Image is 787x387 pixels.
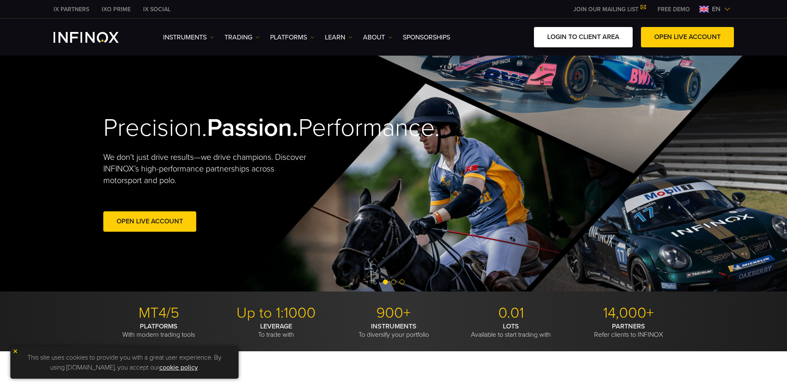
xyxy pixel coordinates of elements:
a: INFINOX MENU [651,5,696,14]
a: Instruments [163,32,214,42]
p: With modern trading tools [103,322,214,339]
p: 14,000+ [573,304,684,322]
p: 0.01 [456,304,567,322]
a: cookie policy [159,363,198,372]
a: Open Live Account [103,211,196,232]
a: SPONSORSHIPS [403,32,450,42]
span: Go to slide 1 [383,279,388,284]
a: JOIN OUR MAILING LIST [567,6,651,13]
strong: LOTS [503,322,519,331]
p: We don't just drive results—we drive champions. Discover INFINOX’s high-performance partnerships ... [103,152,312,186]
a: PLATFORMS [270,32,314,42]
p: 900+ [338,304,449,322]
a: Learn [325,32,353,42]
span: en [709,4,724,14]
p: This site uses cookies to provide you with a great user experience. By using [DOMAIN_NAME], you a... [15,350,234,375]
h2: Precision. Performance. [103,113,365,143]
p: Refer clients to INFINOX [573,322,684,339]
a: TRADING [224,32,260,42]
a: LOGIN TO CLIENT AREA [534,27,633,47]
a: ABOUT [363,32,392,42]
a: INFINOX [47,5,95,14]
span: Go to slide 3 [400,279,404,284]
span: Go to slide 2 [391,279,396,284]
a: OPEN LIVE ACCOUNT [641,27,734,47]
strong: INSTRUMENTS [371,322,417,331]
strong: Passion. [207,113,298,143]
p: Up to 1:1000 [221,304,332,322]
strong: PLATFORMS [140,322,178,331]
p: MT4/5 [103,304,214,322]
img: yellow close icon [12,348,18,354]
p: To diversify your portfolio [338,322,449,339]
a: INFINOX [95,5,137,14]
strong: LEVERAGE [260,322,292,331]
p: To trade with [221,322,332,339]
a: INFINOX [137,5,177,14]
p: Available to start trading with [456,322,567,339]
a: INFINOX Logo [54,32,138,43]
strong: PARTNERS [612,322,645,331]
